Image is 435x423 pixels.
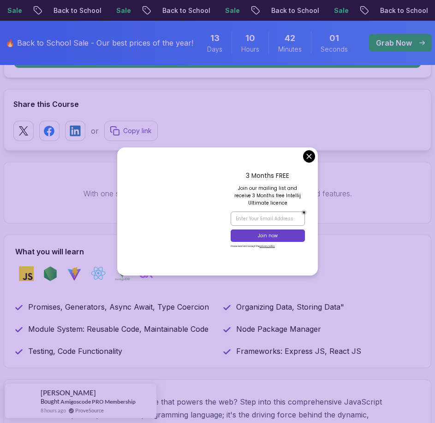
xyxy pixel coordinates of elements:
[376,37,412,48] p: Grab Now
[217,6,246,15] p: Sale
[154,6,217,15] p: Back to School
[236,346,361,357] p: Frameworks: Express JS, React JS
[104,121,158,141] button: Copy link
[91,266,106,281] img: react logo
[207,45,222,54] span: Days
[13,99,422,110] h2: Share this Course
[321,45,348,54] span: Seconds
[67,266,82,281] img: vite logo
[91,125,99,136] p: or
[372,6,435,15] p: Back to School
[28,301,209,312] p: Promises, Generators, Async Await, Type Coercion
[285,32,295,45] span: 42 Minutes
[19,266,34,281] img: javascript logo
[115,266,130,281] img: mongodb logo
[210,32,220,45] span: 13 Days
[41,406,66,414] span: 8 hours ago
[13,188,422,199] p: With one subscription, give your entire team access to all courses and features.
[13,203,422,214] a: Check our Business Plan
[123,126,152,135] p: Copy link
[7,386,37,416] img: provesource social proof notification image
[278,45,302,54] span: Minutes
[60,398,136,405] a: Amigoscode PRO Membership
[28,346,122,357] p: Testing, Code Functionality
[245,32,255,45] span: 10 Hours
[241,45,259,54] span: Hours
[45,6,108,15] p: Back to School
[15,246,420,257] h2: What you will learn
[28,323,209,335] p: Module System: Reusable Code, Maintainable Code
[13,171,422,184] h3: Got a Team of 5 or More?
[326,6,355,15] p: Sale
[108,6,137,15] p: Sale
[75,406,104,414] a: ProveSource
[329,32,339,45] span: 1 Seconds
[236,323,321,335] p: Node Package Manager
[41,389,96,397] span: [PERSON_NAME]
[236,301,344,312] p: Organizing Data, Storing Data"
[263,6,326,15] p: Back to School
[41,398,60,405] span: Bought
[43,266,58,281] img: nodejs logo
[6,37,193,48] p: 🔥 Back to School Sale - Our best prices of the year!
